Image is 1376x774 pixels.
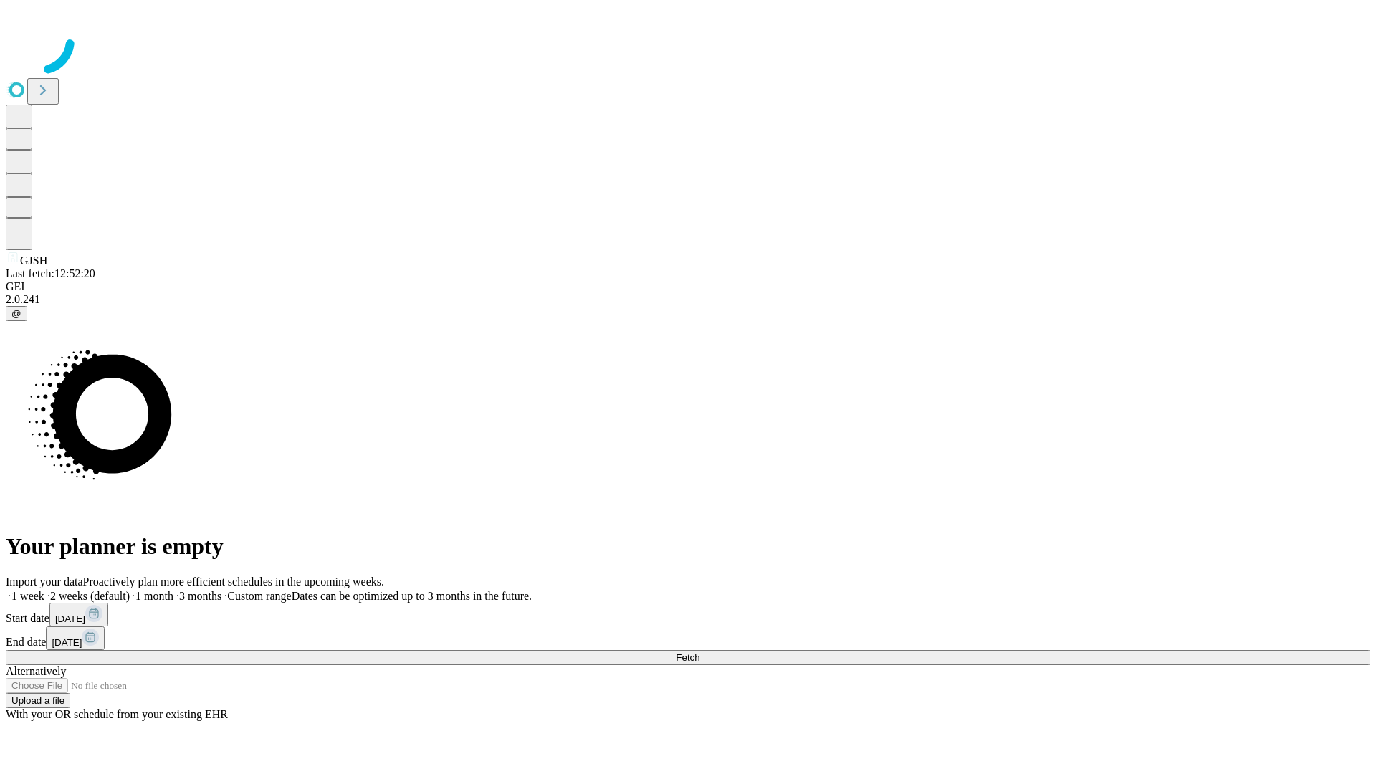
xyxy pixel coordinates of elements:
[6,693,70,708] button: Upload a file
[11,590,44,602] span: 1 week
[6,650,1370,665] button: Fetch
[179,590,221,602] span: 3 months
[49,603,108,626] button: [DATE]
[6,603,1370,626] div: Start date
[6,293,1370,306] div: 2.0.241
[50,590,130,602] span: 2 weeks (default)
[6,626,1370,650] div: End date
[135,590,173,602] span: 1 month
[676,652,699,663] span: Fetch
[6,575,83,588] span: Import your data
[52,637,82,648] span: [DATE]
[11,308,21,319] span: @
[6,665,66,677] span: Alternatively
[292,590,532,602] span: Dates can be optimized up to 3 months in the future.
[6,280,1370,293] div: GEI
[6,306,27,321] button: @
[83,575,384,588] span: Proactively plan more efficient schedules in the upcoming weeks.
[20,254,47,267] span: GJSH
[6,708,228,720] span: With your OR schedule from your existing EHR
[6,533,1370,560] h1: Your planner is empty
[227,590,291,602] span: Custom range
[6,267,95,279] span: Last fetch: 12:52:20
[55,613,85,624] span: [DATE]
[46,626,105,650] button: [DATE]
